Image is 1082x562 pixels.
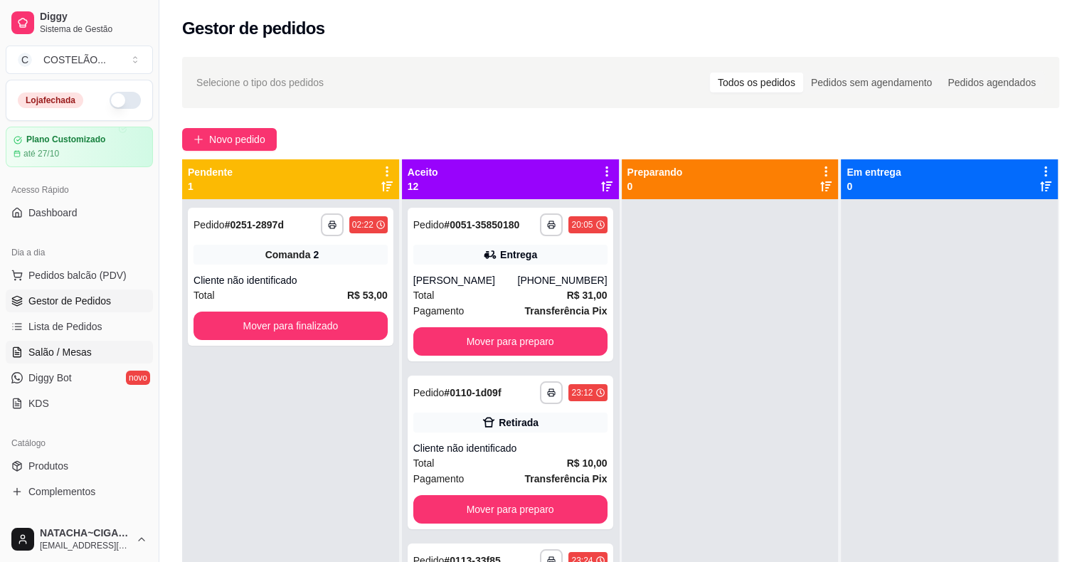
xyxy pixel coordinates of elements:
p: Em entrega [847,165,901,179]
span: Pedidos balcão (PDV) [28,268,127,282]
div: COSTELÃO ... [43,53,106,67]
article: Plano Customizado [26,134,105,145]
div: Pedidos sem agendamento [803,73,940,92]
span: NATACHA~CIGANA [40,527,130,540]
span: Pagamento [413,303,465,319]
span: Gestor de Pedidos [28,294,111,308]
a: Complementos [6,480,153,503]
div: Acesso Rápido [6,179,153,201]
span: Diggy Bot [28,371,72,385]
p: Aceito [408,165,438,179]
span: Pedido [193,219,225,230]
div: [PERSON_NAME] [413,273,518,287]
button: Pedidos balcão (PDV) [6,264,153,287]
span: Novo pedido [209,132,265,147]
span: Pedido [413,387,445,398]
span: Total [413,287,435,303]
span: Total [413,455,435,471]
span: Produtos [28,459,68,473]
button: Alterar Status [110,92,141,109]
a: DiggySistema de Gestão [6,6,153,40]
button: Select a team [6,46,153,74]
div: 02:22 [352,219,373,230]
span: Diggy [40,11,147,23]
div: Retirada [499,415,539,430]
strong: Transferência Pix [525,305,608,317]
div: Cliente não identificado [193,273,388,287]
article: até 27/10 [23,148,59,159]
div: 2 [313,248,319,262]
span: Sistema de Gestão [40,23,147,35]
span: [EMAIL_ADDRESS][DOMAIN_NAME] [40,540,130,551]
div: Entrega [500,248,537,262]
div: Pedidos agendados [940,73,1044,92]
strong: Transferência Pix [525,473,608,484]
p: 0 [627,179,683,193]
a: KDS [6,392,153,415]
div: Todos os pedidos [710,73,803,92]
strong: R$ 53,00 [347,290,388,301]
a: Plano Customizadoaté 27/10 [6,127,153,167]
h2: Gestor de pedidos [182,17,325,40]
span: C [18,53,32,67]
p: Preparando [627,165,683,179]
div: 23:12 [571,387,593,398]
span: plus [193,134,203,144]
strong: R$ 10,00 [567,457,608,469]
span: Pedido [413,219,445,230]
button: Mover para finalizado [193,312,388,340]
a: Dashboard [6,201,153,224]
button: Novo pedido [182,128,277,151]
span: KDS [28,396,49,410]
span: Salão / Mesas [28,345,92,359]
div: Cliente não identificado [413,441,608,455]
p: Pendente [188,165,233,179]
span: Lista de Pedidos [28,319,102,334]
p: 1 [188,179,233,193]
div: Catálogo [6,432,153,455]
a: Produtos [6,455,153,477]
div: 20:05 [571,219,593,230]
button: Mover para preparo [413,327,608,356]
strong: # 0110-1d09f [444,387,501,398]
a: Lista de Pedidos [6,315,153,338]
span: Dashboard [28,206,78,220]
strong: R$ 31,00 [567,290,608,301]
div: [PHONE_NUMBER] [517,273,607,287]
div: Loja fechada [18,92,83,108]
span: Total [193,287,215,303]
span: Selecione o tipo dos pedidos [196,75,324,90]
div: Dia a dia [6,241,153,264]
a: Salão / Mesas [6,341,153,364]
p: 12 [408,179,438,193]
button: Mover para preparo [413,495,608,524]
button: NATACHA~CIGANA[EMAIL_ADDRESS][DOMAIN_NAME] [6,522,153,556]
p: 0 [847,179,901,193]
span: Pagamento [413,471,465,487]
a: Gestor de Pedidos [6,290,153,312]
strong: # 0051-35850180 [444,219,519,230]
span: Complementos [28,484,95,499]
a: Diggy Botnovo [6,366,153,389]
span: Comanda [265,248,311,262]
strong: # 0251-2897d [225,219,284,230]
